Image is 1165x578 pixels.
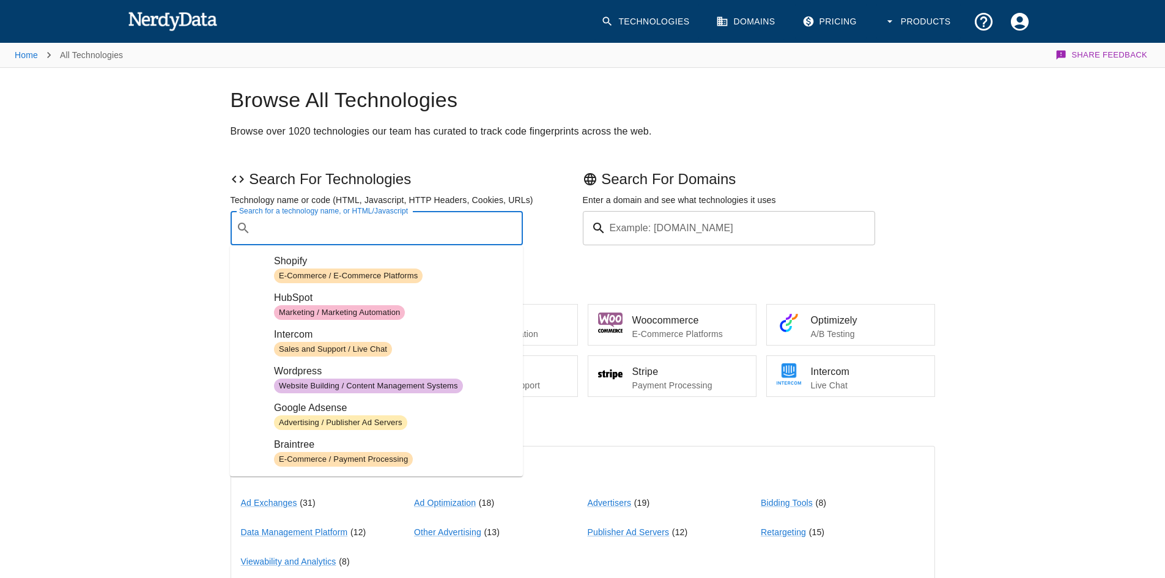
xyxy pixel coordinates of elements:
[274,364,513,379] span: Wordpress
[274,474,513,489] span: Woocommerce
[300,498,316,508] span: ( 31 )
[15,50,38,60] a: Home
[350,527,366,537] span: ( 12 )
[274,401,513,415] span: Google Adsense
[811,328,925,340] p: A/B Testing
[274,307,405,319] span: Marketing / Marketing Automation
[339,557,350,566] span: ( 8 )
[1104,491,1150,538] iframe: Drift Widget Chat Controller
[761,498,813,508] a: Bidding Tools
[672,527,688,537] span: ( 12 )
[274,327,513,342] span: Intercom
[766,304,935,346] a: OptimizelyA/B Testing
[766,355,935,397] a: IntercomLive Chat
[709,4,785,40] a: Domains
[761,527,806,537] a: Retargeting
[15,43,123,67] nav: breadcrumb
[809,527,825,537] span: ( 15 )
[241,557,336,566] a: Viewability and Analytics
[811,313,925,328] span: Optimizely
[632,379,746,391] p: Payment Processing
[128,9,218,33] img: NerdyData.com
[241,498,297,508] a: Ad Exchanges
[414,527,481,537] a: Other Advertising
[583,169,935,189] p: Search For Domains
[795,4,867,40] a: Pricing
[274,270,423,282] span: E-Commerce / E-Commerce Platforms
[479,498,495,508] span: ( 18 )
[274,454,413,465] span: E-Commerce / Payment Processing
[274,254,513,269] span: Shopify
[588,498,632,508] a: Advertisers
[274,417,407,429] span: Advertising / Publisher Ad Servers
[231,169,583,189] p: Search For Technologies
[1054,43,1150,67] button: Share Feedback
[484,527,500,537] span: ( 13 )
[594,4,699,40] a: Technologies
[274,380,463,392] span: Website Building / Content Management Systems
[60,49,123,61] p: All Technologies
[239,206,408,216] label: Search for a technology name, or HTML/Javascript
[588,304,756,346] a: WoocommerceE-Commerce Platforms
[241,456,925,476] span: Advertising
[634,498,650,508] span: ( 19 )
[966,4,1002,40] button: Support and Documentation
[231,194,583,206] p: Technology name or code (HTML, Javascript, HTTP Headers, Cookies, URLs)
[274,291,513,305] span: HubSpot
[811,365,925,379] span: Intercom
[583,194,935,206] p: Enter a domain and see what technologies it uses
[231,417,935,436] p: Browse
[231,123,935,140] h2: Browse over 1020 technologies our team has curated to track code fingerprints across the web.
[816,498,827,508] span: ( 8 )
[1002,4,1038,40] button: Account Settings
[632,365,746,379] span: Stripe
[588,355,756,397] a: StripePayment Processing
[588,527,670,537] a: Publisher Ad Servers
[876,4,961,40] button: Products
[231,87,935,113] h1: Browse All Technologies
[811,379,925,391] p: Live Chat
[274,344,392,355] span: Sales and Support / Live Chat
[241,527,348,537] a: Data Management Platform
[414,498,476,508] a: Ad Optimization
[231,275,935,294] p: Popular
[632,328,746,340] p: E-Commerce Platforms
[274,437,513,452] span: Braintree
[632,313,746,328] span: Woocommerce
